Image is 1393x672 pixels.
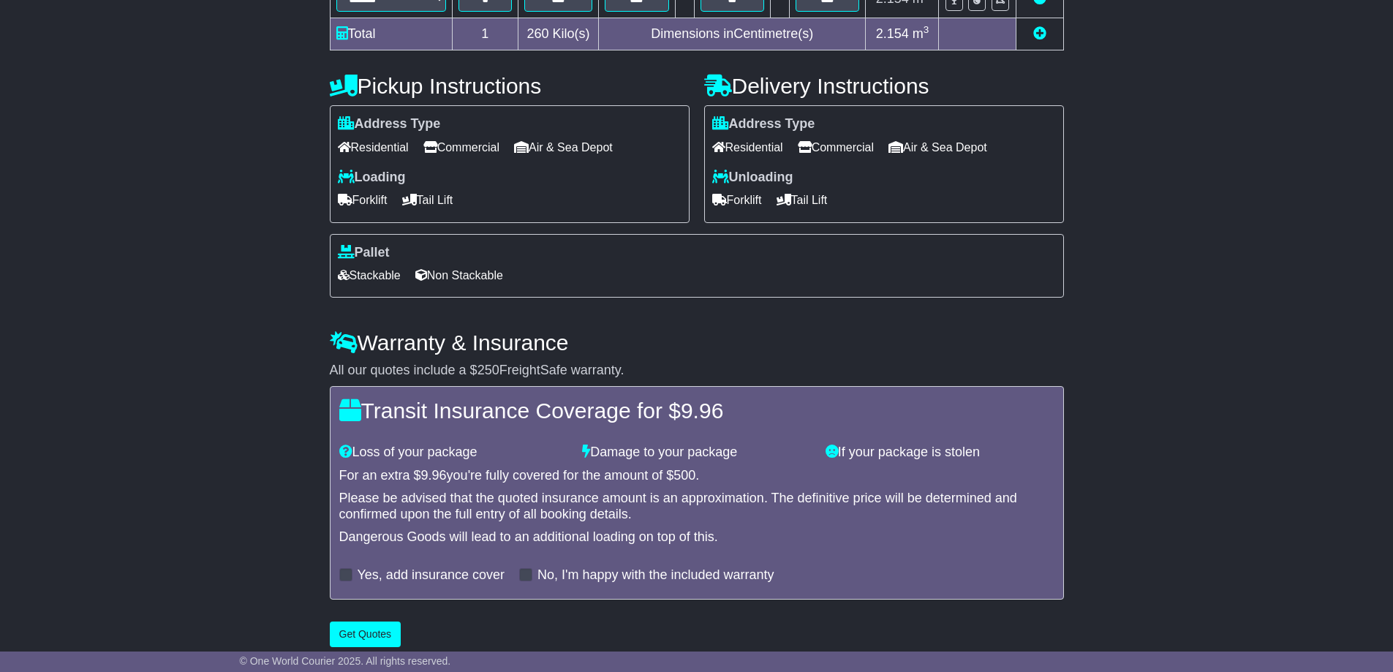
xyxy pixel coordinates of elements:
span: Air & Sea Depot [514,136,613,159]
a: Add new item [1033,26,1046,41]
span: m [913,26,929,41]
span: 9.96 [681,399,723,423]
label: Address Type [712,116,815,132]
td: Total [330,18,452,50]
span: Residential [712,136,783,159]
h4: Warranty & Insurance [330,331,1064,355]
span: Non Stackable [415,264,503,287]
span: © One World Courier 2025. All rights reserved. [240,655,451,667]
td: Dimensions in Centimetre(s) [599,18,866,50]
span: Tail Lift [777,189,828,211]
span: Commercial [423,136,499,159]
td: Kilo(s) [518,18,599,50]
label: Address Type [338,116,441,132]
label: Pallet [338,245,390,261]
div: Dangerous Goods will lead to an additional loading on top of this. [339,529,1054,545]
label: No, I'm happy with the included warranty [537,567,774,584]
span: Stackable [338,264,401,287]
span: 9.96 [421,468,447,483]
sup: 3 [924,24,929,35]
div: Damage to your package [575,445,818,461]
span: Residential [338,136,409,159]
div: All our quotes include a $ FreightSafe warranty. [330,363,1064,379]
span: 260 [527,26,549,41]
label: Loading [338,170,406,186]
span: Commercial [798,136,874,159]
span: Tail Lift [402,189,453,211]
h4: Delivery Instructions [704,74,1064,98]
div: If your package is stolen [818,445,1062,461]
label: Unloading [712,170,793,186]
span: 2.154 [876,26,909,41]
label: Yes, add insurance cover [358,567,505,584]
div: Loss of your package [332,445,575,461]
span: 500 [673,468,695,483]
span: 250 [477,363,499,377]
span: Forklift [712,189,762,211]
div: For an extra $ you're fully covered for the amount of $ . [339,468,1054,484]
button: Get Quotes [330,622,401,647]
span: Air & Sea Depot [888,136,987,159]
h4: Transit Insurance Coverage for $ [339,399,1054,423]
td: 1 [452,18,518,50]
span: Forklift [338,189,388,211]
h4: Pickup Instructions [330,74,690,98]
div: Please be advised that the quoted insurance amount is an approximation. The definitive price will... [339,491,1054,522]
